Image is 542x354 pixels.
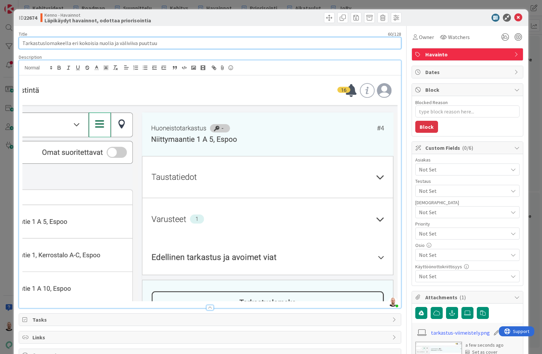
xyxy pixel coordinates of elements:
[415,121,438,133] button: Block
[19,14,37,22] span: ID
[19,54,42,60] span: Description
[29,31,402,37] div: 60 / 128
[14,1,30,9] span: Support
[459,294,466,301] span: ( 1 )
[388,297,398,307] img: f9SrjaoIMrpwfermB8xHm3BC8aYhNfHk.png
[32,333,389,341] span: Links
[419,165,508,173] span: Not Set
[448,33,470,41] span: Watchers
[415,200,520,205] div: [DEMOGRAPHIC_DATA]
[415,99,448,105] label: Blocked Reason
[419,208,508,216] span: Not Set
[419,251,508,259] span: Not Set
[419,229,505,238] span: Not Set
[44,12,151,18] span: Kenno - Havainnot
[419,33,434,41] span: Owner
[431,329,490,337] a: tarkastus-viimeistely.png
[415,243,520,248] div: Osio
[425,144,511,152] span: Custom Fields
[425,50,511,58] span: Havainto
[415,222,520,226] div: Priority
[419,272,508,280] span: Not Set
[425,68,511,76] span: Dates
[425,293,511,301] span: Attachments
[425,86,511,94] span: Block
[415,157,520,162] div: Asiakas
[462,144,473,151] span: ( 0/6 )
[32,316,389,324] span: Tasks
[19,37,402,49] input: type card name here...
[415,179,520,184] div: Testaus
[415,264,520,269] div: Käyttöönottokriittisyys
[465,342,504,349] div: a few seconds ago
[19,31,27,37] label: Title
[419,187,508,195] span: Not Set
[22,77,398,301] img: tarkastus-viimeistely.png
[44,18,151,23] b: Läpikäydyt havainnot, odottaa priorisointia
[24,14,37,21] b: 22674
